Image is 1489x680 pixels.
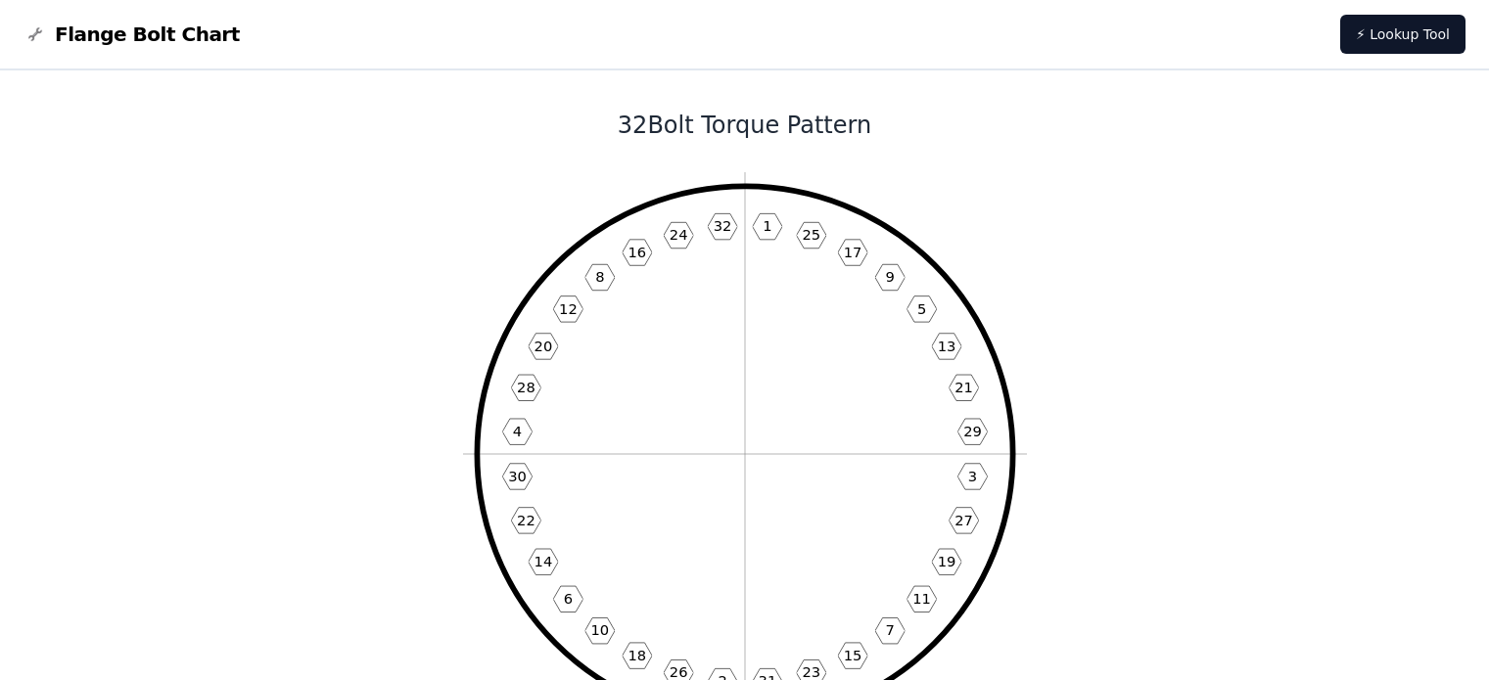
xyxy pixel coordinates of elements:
text: 18 [628,647,646,663]
text: 25 [802,226,820,243]
text: 15 [843,647,861,663]
text: 20 [534,338,552,354]
text: 5 [916,300,925,317]
text: 17 [843,244,861,260]
text: 10 [590,621,609,638]
text: 7 [885,621,894,638]
text: 12 [559,300,578,317]
text: 14 [534,553,552,569]
text: 30 [508,468,527,484]
text: 1 [763,217,771,234]
text: 23 [802,663,820,680]
text: 13 [937,338,955,354]
span: Flange Bolt Chart [55,21,240,48]
a: ⚡ Lookup Tool [1340,15,1466,54]
h1: 32 Bolt Torque Pattern [219,110,1271,141]
text: 16 [628,244,646,260]
text: 27 [954,512,973,528]
text: 19 [937,553,955,569]
text: 8 [595,268,604,285]
text: 3 [967,468,976,484]
text: 4 [512,423,521,439]
text: 29 [963,423,982,439]
text: 26 [669,663,687,680]
a: Flange Bolt Chart LogoFlange Bolt Chart [23,21,240,48]
text: 22 [517,512,535,528]
text: 21 [954,379,973,395]
text: 9 [885,268,894,285]
text: 24 [669,226,687,243]
img: Flange Bolt Chart Logo [23,23,47,46]
text: 6 [563,590,572,607]
text: 11 [912,590,931,607]
text: 32 [713,217,731,234]
text: 28 [517,379,535,395]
